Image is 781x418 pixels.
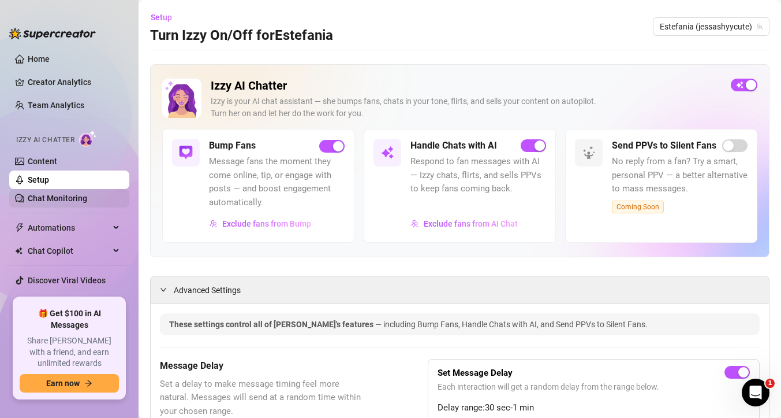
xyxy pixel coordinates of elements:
img: svg%3e [411,220,419,228]
span: 1 [765,379,775,388]
a: Discover Viral Videos [28,276,106,285]
span: Coming Soon [612,201,664,213]
span: Izzy AI Chatter [16,135,74,146]
span: — including Bump Fans, Handle Chats with AI, and Send PPVs to Silent Fans. [375,320,648,329]
span: Setup [151,13,172,22]
button: Exclude fans from AI Chat [410,214,518,233]
img: Izzy AI Chatter [162,79,201,118]
span: Advanced Settings [174,284,241,297]
span: Estefania (jessashyycute) [660,18,763,35]
button: Exclude fans from Bump [209,214,312,233]
button: Setup [150,8,181,27]
h5: Send PPVs to Silent Fans [612,139,716,153]
a: Chat Monitoring [28,194,87,203]
span: arrow-right [84,379,92,387]
h5: Handle Chats with AI [410,139,497,153]
button: Earn nowarrow-right [20,374,119,393]
img: Chat Copilot [15,247,23,255]
iframe: Intercom live chat [742,379,769,406]
a: Team Analytics [28,101,84,110]
span: These settings control all of [PERSON_NAME]'s features [169,320,375,329]
span: No reply from a fan? Try a smart, personal PPV — a better alternative to mass messages. [612,155,748,196]
strong: Set Message Delay [438,368,513,378]
img: svg%3e [179,146,193,160]
span: 🎁 Get $100 in AI Messages [20,308,119,331]
a: Home [28,54,50,64]
a: Setup [28,175,49,184]
span: thunderbolt [15,223,24,232]
span: Exclude fans from Bump [222,219,311,228]
div: Izzy is your AI chat assistant — she bumps fans, chats in your tone, flirts, and sells your conte... [211,95,722,120]
span: Earn now [46,379,80,388]
span: Automations [28,219,110,237]
span: expanded [160,286,167,293]
img: AI Chatter [79,130,97,147]
span: Delay range: 30 sec - 1 min [438,401,750,415]
img: svg%3e [380,146,394,160]
span: Each interaction will get a random delay from the range below. [438,380,750,393]
h2: Izzy AI Chatter [211,79,722,93]
span: Message fans the moment they come online, tip, or engage with posts — and boost engagement automa... [209,155,345,209]
span: Respond to fan messages with AI — Izzy chats, flirts, and sells PPVs to keep fans coming back. [410,155,546,196]
div: expanded [160,283,174,296]
img: svg%3e [210,220,218,228]
span: Chat Copilot [28,242,110,260]
h3: Turn Izzy On/Off for Estefania [150,27,333,45]
span: team [756,23,763,30]
h5: Bump Fans [209,139,256,153]
img: svg%3e [582,146,596,160]
a: Creator Analytics [28,73,120,91]
h5: Message Delay [160,359,370,373]
a: Content [28,157,57,166]
span: Exclude fans from AI Chat [424,219,518,228]
img: logo-BBDzfeDw.svg [9,28,96,39]
span: Share [PERSON_NAME] with a friend, and earn unlimited rewards [20,335,119,369]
